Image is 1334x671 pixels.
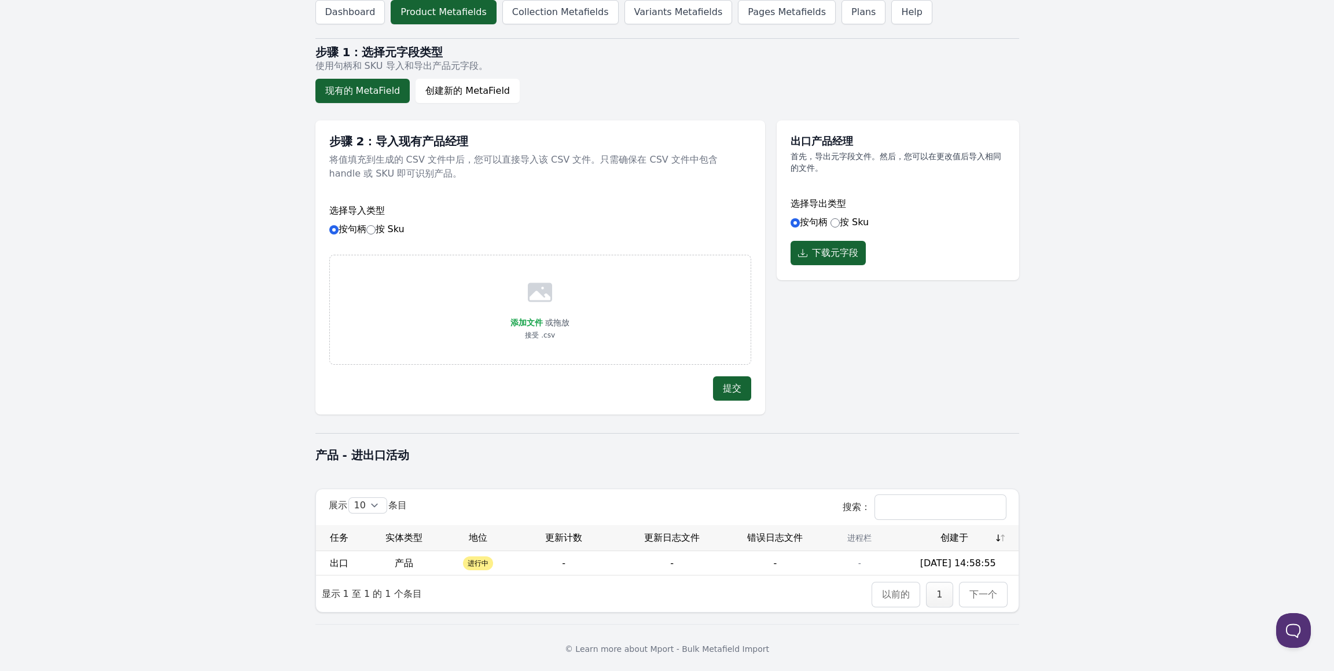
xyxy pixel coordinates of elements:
font: 将值填充到生成的 CSV 文件中后，您可以直接导入该 CSV 文件。只需确保在 CSV 文件中包含 handle 或 SKU 即可识别产品。 [329,154,718,179]
input: 按 Sku [830,218,840,228]
font: 现有的 MetaField [325,85,400,96]
font: 展示 [329,500,347,511]
font: 出口 [330,558,348,569]
font: 创建新的 MetaField [425,85,510,96]
iframe: Toggle Customer Support [1276,613,1311,648]
font: 下载元字段 [812,247,858,258]
font: 出口产品经理 [791,135,853,147]
span: - [773,558,777,569]
a: 下一个 [969,589,997,600]
font: 选择导入类型 [329,205,385,216]
td: - [822,551,898,575]
font: 产品 - 进出口活动 [315,448,409,462]
a: Mport - Bulk Metafield Import [651,644,770,654]
button: 创建新的 MetaField [416,79,520,103]
select: 展示条目 [349,498,387,513]
input: 按 Sku [366,225,376,234]
font: 产品 [395,558,413,569]
td: [DATE] 14:58:55 [898,551,1018,575]
font: 步骤 2：导入现有产品经理 [329,134,469,148]
font: 创建于 [940,532,968,543]
font: 搜索： [843,501,870,512]
font: 按 Sku [840,217,869,228]
font: 添加文件 [510,318,543,327]
input: 按句柄按 Sku [329,225,339,234]
span: © Learn more about [565,644,648,654]
input: 搜索： [875,495,1006,519]
font: 步骤 1：选择元字段类型 [315,45,443,59]
font: 选择导出类型 [791,198,846,209]
button: 提交 [713,376,751,401]
font: 进行中 [468,559,488,567]
font: 显示 1 至 1 的 1 个条目 [322,588,422,599]
font: 条目 [388,500,407,511]
font: 按句柄 [800,217,828,228]
a: 1 [936,589,942,600]
th: Created At: activate to sort column ascending [898,525,1018,551]
button: 下载元字段 [791,241,866,265]
font: 按 Sku [376,223,405,234]
font: 接受 .csv [525,331,555,339]
font: 或拖放 [545,318,569,327]
button: 现有的 MetaField [315,79,410,103]
span: - [562,558,565,569]
font: 按句柄 [339,223,366,234]
font: 首先，导出元字段文件。然后，您可以在更改值后导入相同的文件。 [791,152,1001,173]
font: 使用句柄和 SKU 导入和导出产品元字段。 [315,60,488,71]
a: 以前的 [882,589,910,600]
font: 提交 [723,383,741,394]
span: - [670,558,674,569]
input: 按句柄 [791,218,800,228]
